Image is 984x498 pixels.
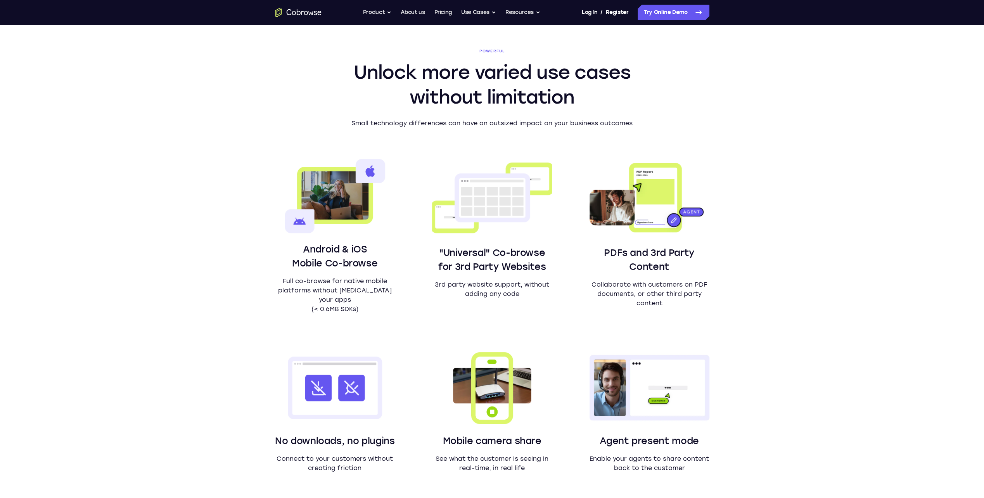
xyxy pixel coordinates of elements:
h3: Agent present mode [589,434,709,448]
h3: PDFs and 3rd Party Content [589,246,709,274]
p: Small technology differences can have an outsized impact on your business outcomes [343,119,641,128]
p: 3rd party website support, without adding any code [432,280,552,299]
a: Pricing [434,5,452,20]
a: About us [401,5,425,20]
h2: Unlock more varied use cases without limitation [343,60,641,109]
span: Powerful [343,49,641,54]
a: Log In [582,5,597,20]
p: Enable your agents to share content back to the customer [589,454,709,473]
h3: No downloads, no plugins [275,434,395,448]
img: A browser window with two icons crossed out: download and plugin [275,351,395,425]
p: Collaborate with customers on PDF documents, or other third party content [589,280,709,308]
p: Connect to your customers without creating friction [275,454,395,473]
img: A co-browing session where a PDF is being annotated [589,159,709,237]
button: Use Cases [461,5,496,20]
h3: "Universal" Co-browse for 3rd Party Websites [432,246,552,274]
button: Resources [505,5,540,20]
h3: Android & iOS Mobile Co-browse [275,242,395,270]
button: Product [363,5,392,20]
span: / [600,8,603,17]
a: Go to the home page [275,8,322,17]
img: An agent to the left presenting their screen to a customer [589,351,709,425]
a: Try Online Demo [638,5,709,20]
p: Full co-browse for native mobile platforms without [MEDICAL_DATA] your apps (< 0.6MB SDKs) [275,277,395,314]
p: See what the customer is seeing in real-time, in real life [432,454,552,473]
img: A woman with a laptop talking on the phone [275,159,395,233]
a: Register [606,5,628,20]
h3: Mobile camera share [432,434,552,448]
img: Three desktop app windows [432,159,552,237]
img: An image representation of a mobile phone capturing video from its camera [432,351,552,425]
